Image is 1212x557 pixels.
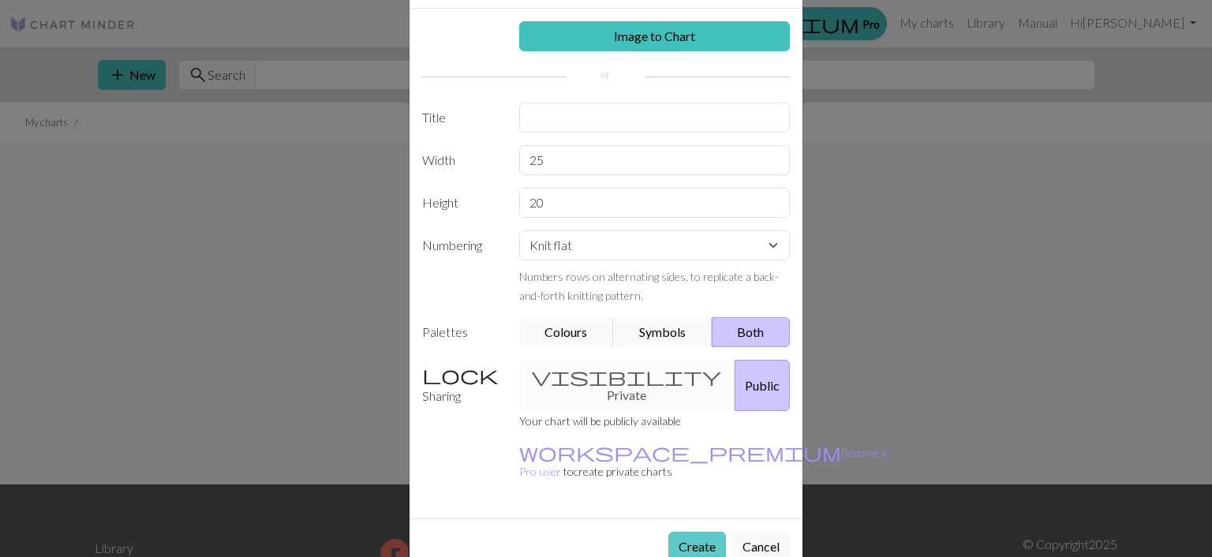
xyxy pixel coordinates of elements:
label: Sharing [413,360,510,411]
button: Colours [519,317,615,347]
span: workspace_premium [519,441,841,463]
label: Height [413,188,510,218]
button: Public [735,360,790,411]
a: Become a Pro user [519,446,887,478]
small: to create private charts [519,446,887,478]
a: Image to Chart [519,21,791,51]
label: Numbering [413,230,510,305]
label: Palettes [413,317,510,347]
button: Symbols [613,317,713,347]
label: Width [413,145,510,175]
label: Title [413,103,510,133]
small: Numbers rows on alternating sides, to replicate a back-and-forth knitting pattern. [519,270,779,302]
button: Both [712,317,791,347]
small: Your chart will be publicly available [519,414,681,428]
